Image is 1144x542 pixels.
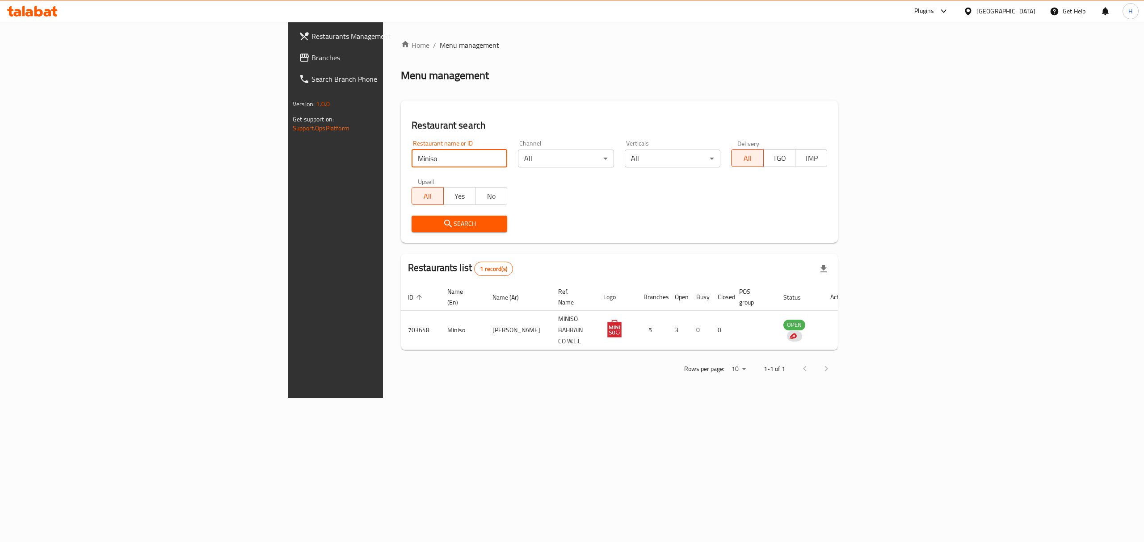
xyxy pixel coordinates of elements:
[823,284,854,311] th: Action
[783,292,812,303] span: Status
[689,311,711,350] td: 0
[485,311,551,350] td: [PERSON_NAME]
[763,149,795,167] button: TGO
[813,258,834,279] div: Export file
[492,292,530,303] span: Name (Ar)
[311,74,472,84] span: Search Branch Phone
[728,363,749,376] div: Rows per page:
[412,187,444,205] button: All
[401,284,854,350] table: enhanced table
[293,113,334,125] span: Get support on:
[419,218,500,229] span: Search
[479,190,504,203] span: No
[1128,6,1132,16] span: H
[783,320,805,330] div: OPEN
[401,40,838,50] nav: breadcrumb
[447,190,472,203] span: Yes
[689,284,711,311] th: Busy
[293,98,315,110] span: Version:
[475,265,513,273] span: 1 record(s)
[787,331,802,342] div: Indicates that the vendor menu management has been moved to DH Catalog service
[412,150,508,167] input: Search for restaurant name or ID..
[636,311,668,350] td: 5
[789,332,797,340] img: delivery hero logo
[976,6,1035,16] div: [GEOGRAPHIC_DATA]
[783,320,805,330] span: OPEN
[447,286,475,308] span: Name (En)
[767,152,792,165] span: TGO
[596,284,636,311] th: Logo
[914,6,934,17] div: Plugins
[292,68,479,90] a: Search Branch Phone
[418,178,434,184] label: Upsell
[311,31,472,42] span: Restaurants Management
[731,149,763,167] button: All
[558,286,585,308] span: Ref. Name
[625,150,721,167] div: All
[711,311,732,350] td: 0
[408,292,425,303] span: ID
[475,187,507,205] button: No
[518,150,614,167] div: All
[739,286,765,308] span: POS group
[668,284,689,311] th: Open
[636,284,668,311] th: Branches
[668,311,689,350] td: 3
[551,311,596,350] td: MINISO BAHRAIN CO W.L.L
[443,187,475,205] button: Yes
[401,68,489,83] h2: Menu management
[292,47,479,68] a: Branches
[311,52,472,63] span: Branches
[293,122,349,134] a: Support.OpsPlatform
[416,190,440,203] span: All
[603,317,626,340] img: Miniso
[408,261,513,276] h2: Restaurants list
[799,152,824,165] span: TMP
[684,363,724,375] p: Rows per page:
[795,149,827,167] button: TMP
[292,25,479,47] a: Restaurants Management
[412,216,508,232] button: Search
[316,98,330,110] span: 1.0.0
[735,152,760,165] span: All
[412,119,827,132] h2: Restaurant search
[711,284,732,311] th: Closed
[764,363,785,375] p: 1-1 of 1
[737,140,760,146] label: Delivery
